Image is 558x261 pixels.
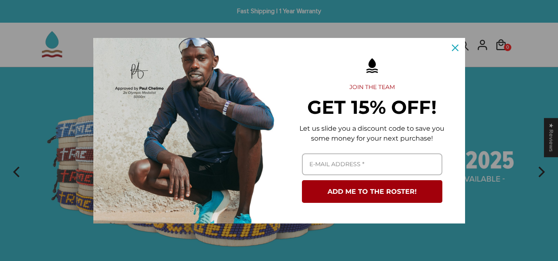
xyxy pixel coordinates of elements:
[292,84,452,91] h2: JOIN THE TEAM
[445,38,465,58] button: Close
[307,96,437,118] strong: GET 15% OFF!
[302,180,442,203] button: ADD ME TO THE ROSTER!
[292,124,452,143] p: Let us slide you a discount code to save you some money for your next purchase!
[452,45,458,51] svg: close icon
[302,153,442,175] input: Email field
